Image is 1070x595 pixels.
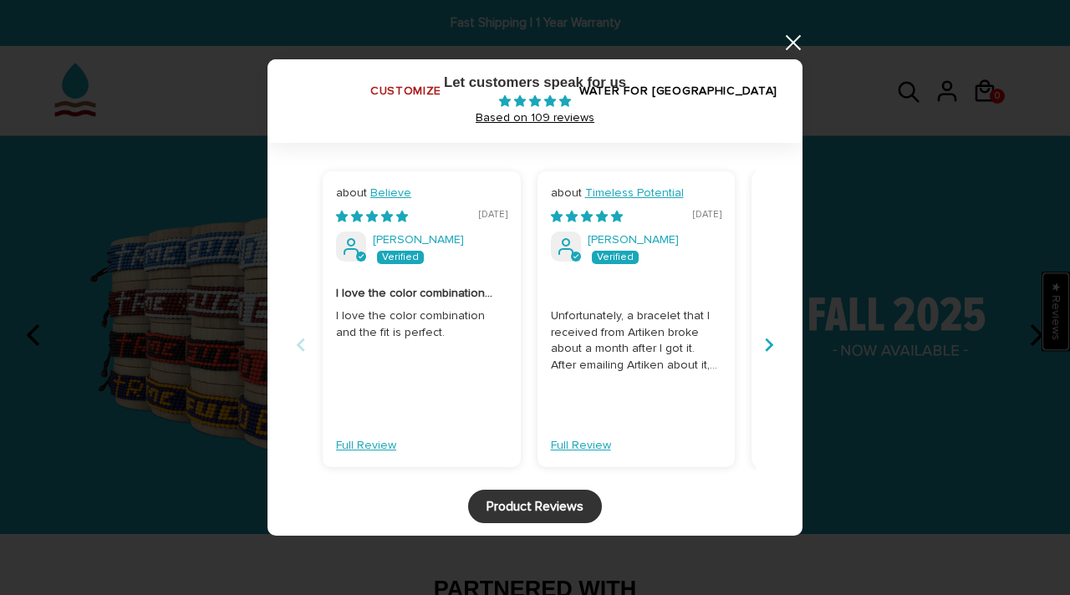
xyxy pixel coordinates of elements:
h3: Let customers speak for us [288,73,782,93]
div: I love the color combination and the fit is perfect. [336,308,507,373]
b: I love the color combination and the fit is perfect [336,285,507,302]
span: 5 star review [551,210,623,224]
span: [DATE] [479,208,507,221]
a: Timeless Potential [585,186,684,200]
a: Full Review [336,437,396,454]
span: [PERSON_NAME] [588,232,679,247]
button: Next [756,326,782,364]
a: CUSTOMIZE [370,48,441,137]
a: Product Reviews [468,490,602,523]
span: [PERSON_NAME] [373,232,464,247]
span: [DATE] [693,208,721,221]
a: Full Review [551,437,611,454]
button: Previous [288,326,314,364]
span: 5 star review [336,210,408,224]
div: Average rating is 4.92 [288,93,782,110]
a: Believe [370,186,411,200]
a: WATER FOR [GEOGRAPHIC_DATA] [579,48,777,137]
span: Based on 109 reviews [476,110,594,125]
div: Unfortunately, a bracelet that I received from Artiken broke about a month after I got it. After ... [551,308,722,373]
